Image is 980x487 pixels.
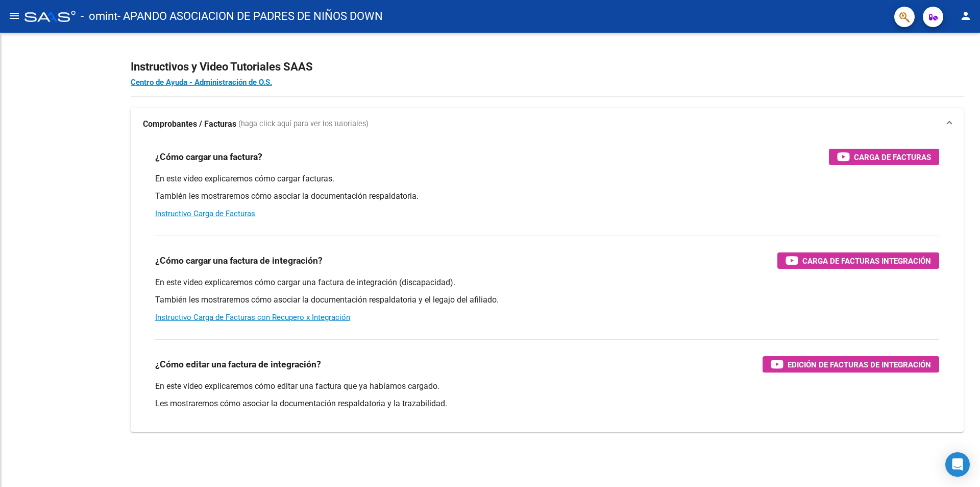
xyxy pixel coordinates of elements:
[81,5,117,28] span: - omint
[131,108,964,141] mat-expansion-panel-header: Comprobantes / Facturas (haga click aquí para ver los tutoriales)
[131,141,964,432] div: Comprobantes / Facturas (haga click aquí para ver los tutoriales)
[829,149,939,165] button: Carga de Facturas
[960,10,972,22] mat-icon: person
[155,150,262,164] h3: ¿Cómo cargar una factura?
[155,191,939,202] p: También les mostraremos cómo asociar la documentación respaldatoria.
[854,151,931,164] span: Carga de Facturas
[945,452,970,477] div: Open Intercom Messenger
[777,252,939,269] button: Carga de Facturas Integración
[155,313,350,322] a: Instructivo Carga de Facturas con Recupero x Integración
[155,357,321,372] h3: ¿Cómo editar una factura de integración?
[155,173,939,184] p: En este video explicaremos cómo cargar facturas.
[238,119,369,130] span: (haga click aquí para ver los tutoriales)
[155,209,255,218] a: Instructivo Carga de Facturas
[143,119,236,130] strong: Comprobantes / Facturas
[131,57,964,77] h2: Instructivos y Video Tutoriales SAAS
[131,78,272,87] a: Centro de Ayuda - Administración de O.S.
[788,358,931,371] span: Edición de Facturas de integración
[155,294,939,306] p: También les mostraremos cómo asociar la documentación respaldatoria y el legajo del afiliado.
[155,381,939,392] p: En este video explicaremos cómo editar una factura que ya habíamos cargado.
[802,254,931,267] span: Carga de Facturas Integración
[117,5,383,28] span: - APANDO ASOCIACION DE PADRES DE NIÑOS DOWN
[155,277,939,288] p: En este video explicaremos cómo cargar una factura de integración (discapacidad).
[155,253,323,268] h3: ¿Cómo cargar una factura de integración?
[763,356,939,373] button: Edición de Facturas de integración
[8,10,20,22] mat-icon: menu
[155,398,939,409] p: Les mostraremos cómo asociar la documentación respaldatoria y la trazabilidad.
